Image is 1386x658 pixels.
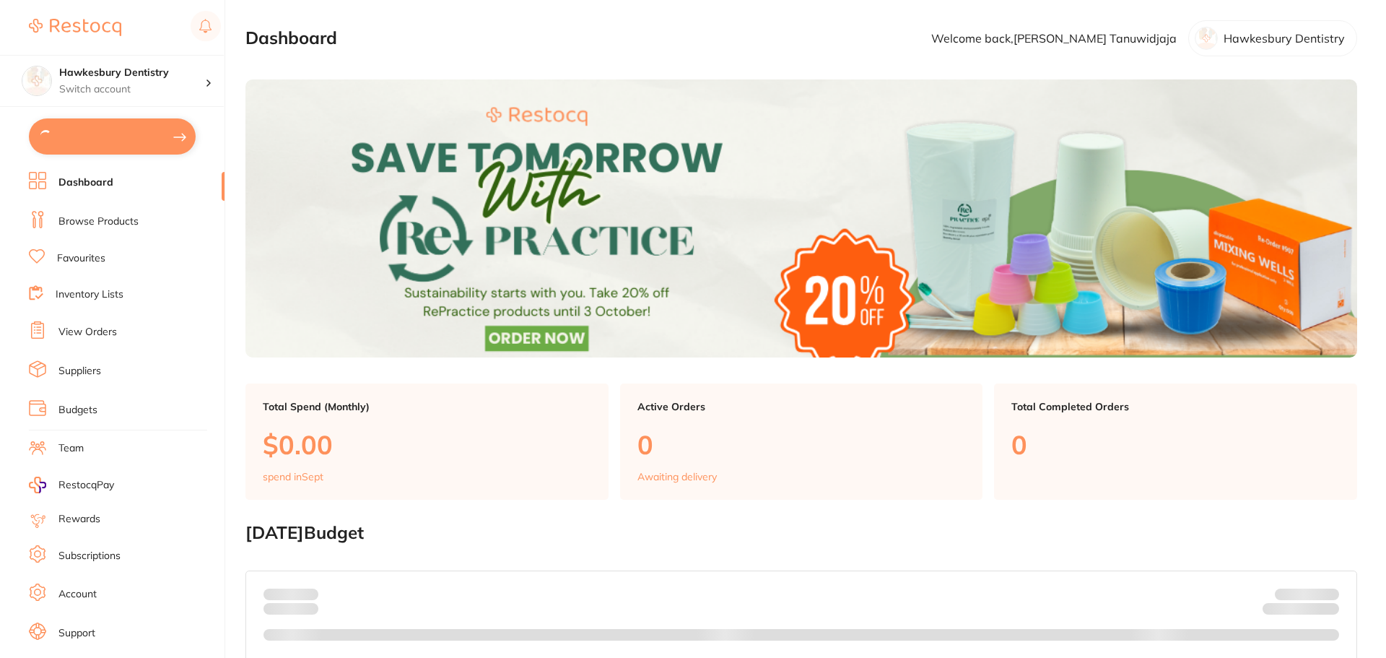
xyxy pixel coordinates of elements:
[293,588,318,601] strong: $0.00
[620,384,983,501] a: Active Orders0Awaiting delivery
[58,215,139,229] a: Browse Products
[245,384,609,501] a: Total Spend (Monthly)$0.00spend inSept
[931,32,1177,45] p: Welcome back, [PERSON_NAME] Tanuwidjaja
[57,251,105,266] a: Favourites
[29,477,46,493] img: RestocqPay
[1263,600,1339,618] p: Remaining:
[637,430,966,459] p: 0
[263,600,318,618] p: month
[29,19,121,36] img: Restocq Logo
[245,79,1357,358] img: Dashboard
[58,441,84,456] a: Team
[1011,430,1340,459] p: 0
[58,325,117,339] a: View Orders
[263,471,323,482] p: spend in Sept
[59,66,205,80] h4: Hawkesbury Dentistry
[994,384,1357,501] a: Total Completed Orders0
[29,477,114,493] a: RestocqPay
[263,401,591,412] p: Total Spend (Monthly)
[1011,401,1340,412] p: Total Completed Orders
[29,11,121,44] a: Restocq Logo
[58,549,121,563] a: Subscriptions
[58,364,101,378] a: Suppliers
[56,287,123,302] a: Inventory Lists
[58,587,97,602] a: Account
[1275,589,1339,600] p: Budget:
[58,403,97,417] a: Budgets
[1311,588,1339,601] strong: $NaN
[1224,32,1345,45] p: Hawkesbury Dentistry
[245,523,1357,543] h2: [DATE] Budget
[59,82,205,97] p: Switch account
[245,28,337,48] h2: Dashboard
[58,512,100,527] a: Rewards
[637,401,966,412] p: Active Orders
[58,478,114,493] span: RestocqPay
[22,66,51,95] img: Hawkesbury Dentistry
[263,430,591,459] p: $0.00
[58,626,95,641] a: Support
[58,176,113,190] a: Dashboard
[1314,605,1339,618] strong: $0.00
[263,589,318,600] p: Spent:
[637,471,717,482] p: Awaiting delivery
